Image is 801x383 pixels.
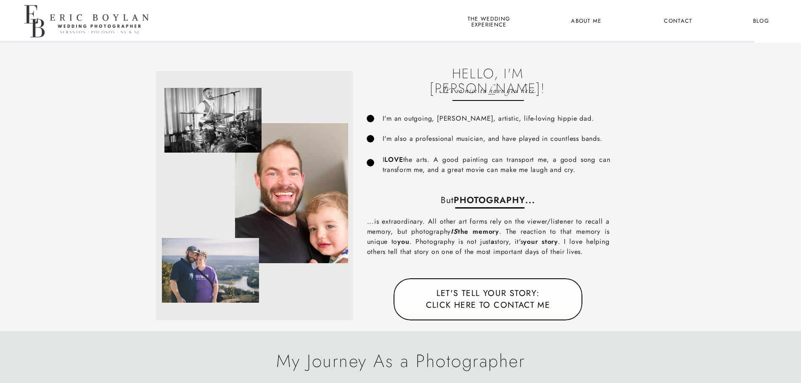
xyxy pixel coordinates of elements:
a: About Me [566,16,607,27]
a: Contact [663,16,694,27]
p: ... [370,194,606,204]
span: But [441,194,454,206]
b: a [491,237,494,246]
b: the memory [451,227,499,236]
b: you [397,237,409,246]
nav: Let's tell your story: Click here to Contact me [417,288,560,312]
h2: My Journey As a Photographer [198,351,604,370]
b: PHOTOGRAPHY [454,194,526,206]
h1: Hello, I'm [PERSON_NAME]! [430,66,546,79]
a: Blog [745,16,777,27]
a: Let's tell your story:Click here to Contact me [417,288,560,312]
i: IS [451,227,458,236]
a: the wedding experience [466,16,512,27]
b: LOVE [384,155,403,164]
p: ...is extraordinary. All other art forms rely on the viewer/listener to recall a memory, but phot... [367,217,610,259]
p: It's so nice to have you here. [430,84,546,97]
p: I the arts. A good painting can transport me, a good song can transform me, and a great movie can... [383,155,611,175]
b: your story [523,237,558,246]
p: I'm an outgoing, [PERSON_NAME], artistic, life-loving hippie dad. [383,114,648,123]
p: I'm also a professional musician, and have played in countless bands. [383,134,613,144]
